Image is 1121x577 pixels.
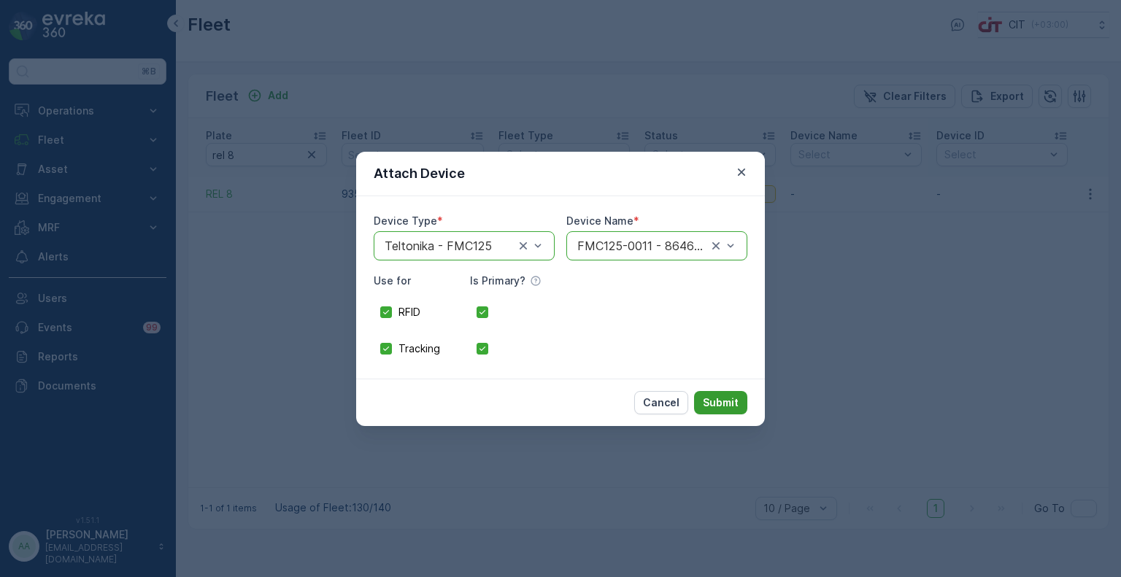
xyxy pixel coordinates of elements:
[398,307,420,317] span: RFID
[634,391,688,414] button: Cancel
[703,395,739,410] p: Submit
[374,163,465,184] p: Attach Device
[566,214,747,228] p: Device Name
[470,274,525,288] span: Is Primary?
[374,274,458,288] span: Use for
[398,344,440,354] span: Tracking
[643,395,679,410] p: Cancel
[374,214,555,228] p: Device Type
[694,391,747,414] button: Submit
